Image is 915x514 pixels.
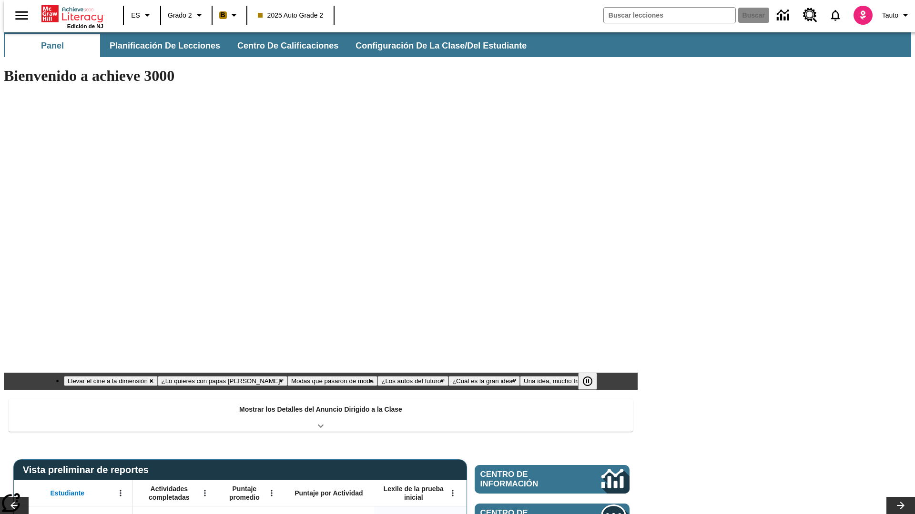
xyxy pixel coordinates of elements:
[221,9,225,21] span: B
[797,2,823,28] a: Centro de recursos, Se abrirá en una pestaña nueva.
[9,399,633,432] div: Mostrar los Detalles del Anuncio Dirigido a la Clase
[164,7,209,24] button: Grado: Grado 2, Elige un grado
[158,376,287,386] button: Diapositiva 2 ¿Lo quieres con papas fritas?
[8,1,36,30] button: Abrir el menú lateral
[5,34,100,57] button: Panel
[4,32,911,57] div: Subbarra de navegación
[377,376,448,386] button: Diapositiva 4 ¿Los autos del futuro?
[823,3,848,28] a: Notificaciones
[215,7,244,24] button: Boost El color de la clase es anaranjado claro. Cambiar el color de la clase.
[771,2,797,29] a: Centro de información
[295,489,363,497] span: Puntaje por Actividad
[113,486,128,500] button: Abrir menú
[520,376,597,386] button: Diapositiva 6 Una idea, mucho trabajo
[67,23,103,29] span: Edición de NJ
[348,34,534,57] button: Configuración de la clase/del estudiante
[168,10,192,20] span: Grado 2
[23,465,153,475] span: Vista preliminar de reportes
[379,484,448,502] span: Lexile de la prueba inicial
[578,373,607,390] div: Pausar
[222,484,267,502] span: Puntaje promedio
[878,7,915,24] button: Perfil/Configuración
[41,3,103,29] div: Portada
[578,373,597,390] button: Pausar
[198,486,212,500] button: Abrir menú
[854,6,873,25] img: avatar image
[886,497,915,514] button: Carrusel de lecciones, seguir
[264,486,279,500] button: Abrir menú
[230,34,346,57] button: Centro de calificaciones
[446,486,460,500] button: Abrir menú
[848,3,878,28] button: Escoja un nuevo avatar
[4,67,638,85] h1: Bienvenido a achieve 3000
[882,10,898,20] span: Tauto
[239,405,402,415] p: Mostrar los Detalles del Anuncio Dirigido a la Clase
[258,10,324,20] span: 2025 Auto Grade 2
[448,376,520,386] button: Diapositiva 5 ¿Cuál es la gran idea?
[64,376,158,386] button: Diapositiva 1 Llevar el cine a la dimensión X
[475,465,630,494] a: Centro de información
[4,34,535,57] div: Subbarra de navegación
[138,484,201,502] span: Actividades completadas
[604,8,735,23] input: Buscar campo
[102,34,228,57] button: Planificación de lecciones
[127,7,157,24] button: Lenguaje: ES, Selecciona un idioma
[51,489,85,497] span: Estudiante
[287,376,377,386] button: Diapositiva 3 Modas que pasaron de moda
[480,470,569,489] span: Centro de información
[41,4,103,23] a: Portada
[131,10,140,20] span: ES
